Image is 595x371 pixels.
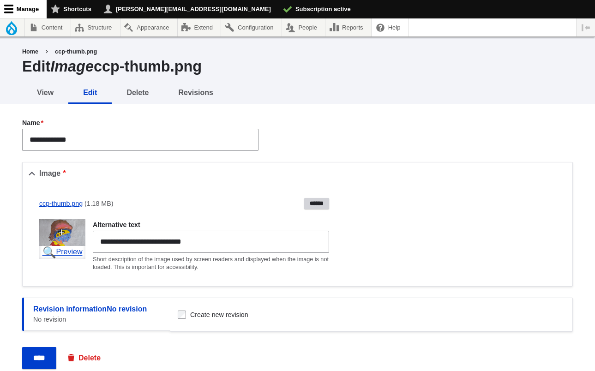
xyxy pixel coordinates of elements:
[163,82,228,104] a: Revisions
[190,311,248,318] label: Create new revision
[55,48,97,55] a: ccp-thumb.png
[93,221,140,229] label: Alternative text
[39,246,85,259] a: Preview
[39,200,83,207] a: ccp-thumb.png
[33,315,165,324] span: No revision
[71,18,120,36] a: Structure
[22,119,44,127] label: Name
[22,82,68,104] a: View
[68,82,112,104] a: Edit
[120,18,177,36] a: Appearance
[112,82,163,104] a: Delete
[25,18,71,36] a: Content
[93,256,329,271] div: Short description of the image used by screen readers and displayed when the image is not loaded....
[372,18,409,36] a: Help
[84,200,113,207] span: (1.18 MB)
[221,18,281,36] a: Configuration
[178,18,221,36] a: Extend
[23,162,572,185] summary: Image
[282,18,325,36] a: People
[325,18,371,36] a: Reports
[22,48,38,55] a: Home
[33,305,147,313] strong: Revision informationNo revision
[22,298,170,330] a: Revision informationNo revisionNo revision
[577,18,595,36] button: Vertical orientation
[22,57,202,76] h1: Edit ccp-thumb.png
[62,347,108,369] a: Delete
[50,58,94,75] em: Image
